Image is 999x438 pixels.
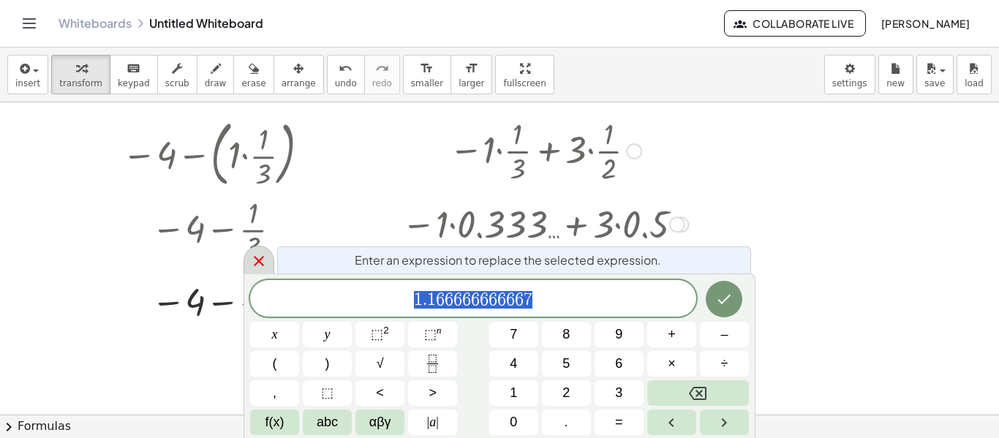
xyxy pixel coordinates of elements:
[317,412,338,432] span: abc
[355,409,404,435] button: Greek alphabet
[408,322,457,347] button: Superscript
[59,78,102,88] span: transform
[197,55,235,94] button: draw
[542,409,591,435] button: .
[420,60,434,78] i: format_size
[372,78,392,88] span: redo
[510,325,517,344] span: 7
[423,291,427,309] span: .
[615,325,622,344] span: 9
[250,351,299,377] button: (
[339,60,353,78] i: undo
[462,291,471,309] span: 6
[321,383,333,403] span: ⬚
[881,17,970,30] span: [PERSON_NAME]
[250,380,299,406] button: ,
[241,78,265,88] span: erase
[542,351,591,377] button: 5
[562,354,570,374] span: 5
[157,55,197,94] button: scrub
[706,281,742,317] button: Done
[427,415,430,429] span: |
[647,322,696,347] button: Plus
[878,55,913,94] button: new
[736,17,853,30] span: Collaborate Live
[565,412,568,432] span: .
[668,354,676,374] span: ×
[411,78,443,88] span: smaller
[615,412,623,432] span: =
[480,291,489,309] span: 6
[118,78,150,88] span: keypad
[515,291,524,309] span: 6
[371,327,383,341] span: ⬚
[595,409,644,435] button: Equals
[595,380,644,406] button: 3
[524,291,532,309] span: 7
[408,380,457,406] button: Greater than
[489,380,538,406] button: 1
[700,322,749,347] button: Minus
[924,78,945,88] span: save
[282,78,316,88] span: arrange
[647,409,696,435] button: Left arrow
[647,380,749,406] button: Backspace
[506,291,515,309] span: 6
[424,327,437,341] span: ⬚
[303,351,352,377] button: )
[562,325,570,344] span: 8
[542,322,591,347] button: 8
[303,380,352,406] button: Placeholder
[355,351,404,377] button: Square root
[497,291,506,309] span: 6
[615,354,622,374] span: 6
[489,291,497,309] span: 6
[233,55,274,94] button: erase
[427,412,439,432] span: a
[205,78,227,88] span: draw
[355,252,661,269] span: Enter an expression to replace the selected expression.
[59,16,132,31] a: Whiteboards
[436,291,445,309] span: 6
[364,55,400,94] button: redoredo
[700,351,749,377] button: Divide
[303,409,352,435] button: Alphabet
[451,55,492,94] button: format_sizelarger
[562,383,570,403] span: 2
[273,383,276,403] span: ,
[273,354,277,374] span: (
[724,10,866,37] button: Collaborate Live
[459,78,484,88] span: larger
[427,291,436,309] span: 1
[510,354,517,374] span: 4
[510,412,517,432] span: 0
[408,351,457,377] button: Fraction
[272,325,278,344] span: x
[489,351,538,377] button: 4
[668,325,676,344] span: +
[165,78,189,88] span: scrub
[916,55,954,94] button: save
[489,409,538,435] button: 0
[303,322,352,347] button: y
[615,383,622,403] span: 3
[495,55,554,94] button: fullscreen
[375,60,389,78] i: redo
[325,325,331,344] span: y
[869,10,981,37] button: [PERSON_NAME]
[595,351,644,377] button: 6
[369,412,391,432] span: αβγ
[127,60,140,78] i: keyboard
[383,325,389,336] sup: 2
[51,55,110,94] button: transform
[503,78,546,88] span: fullscreen
[335,78,357,88] span: undo
[700,409,749,435] button: Right arrow
[721,354,728,374] span: ÷
[542,380,591,406] button: 2
[7,55,48,94] button: insert
[832,78,867,88] span: settings
[647,351,696,377] button: Times
[403,55,451,94] button: format_sizesmaller
[510,383,517,403] span: 1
